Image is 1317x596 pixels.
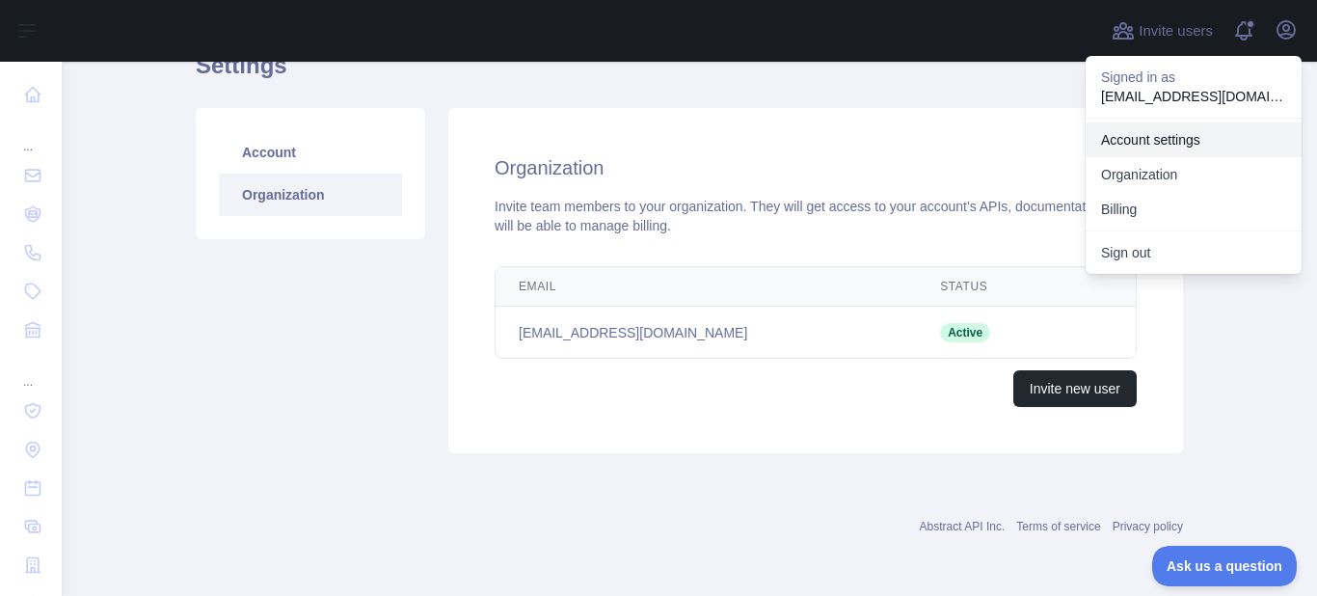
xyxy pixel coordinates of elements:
button: Invite new user [1013,370,1137,407]
th: Status [917,267,1064,307]
span: Active [940,323,990,342]
p: Signed in as [1101,68,1286,87]
div: ... [15,116,46,154]
p: [EMAIL_ADDRESS][DOMAIN_NAME] [1101,87,1286,106]
th: Email [496,267,917,307]
iframe: Toggle Customer Support [1152,546,1298,586]
span: Invite users [1139,20,1213,42]
a: Organization [219,174,402,216]
a: Account [219,131,402,174]
button: Sign out [1086,235,1302,270]
td: [EMAIL_ADDRESS][DOMAIN_NAME] [496,307,917,359]
div: Invite team members to your organization. They will get access to your account's APIs, documentat... [495,197,1137,235]
button: Billing [1086,192,1302,227]
a: Abstract API Inc. [920,520,1006,533]
a: Privacy policy [1113,520,1183,533]
h2: Organization [495,154,1137,181]
button: Invite users [1108,15,1217,46]
a: Organization [1086,157,1302,192]
a: Account settings [1086,122,1302,157]
a: Terms of service [1016,520,1100,533]
div: ... [15,351,46,390]
h1: Settings [196,50,1183,96]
